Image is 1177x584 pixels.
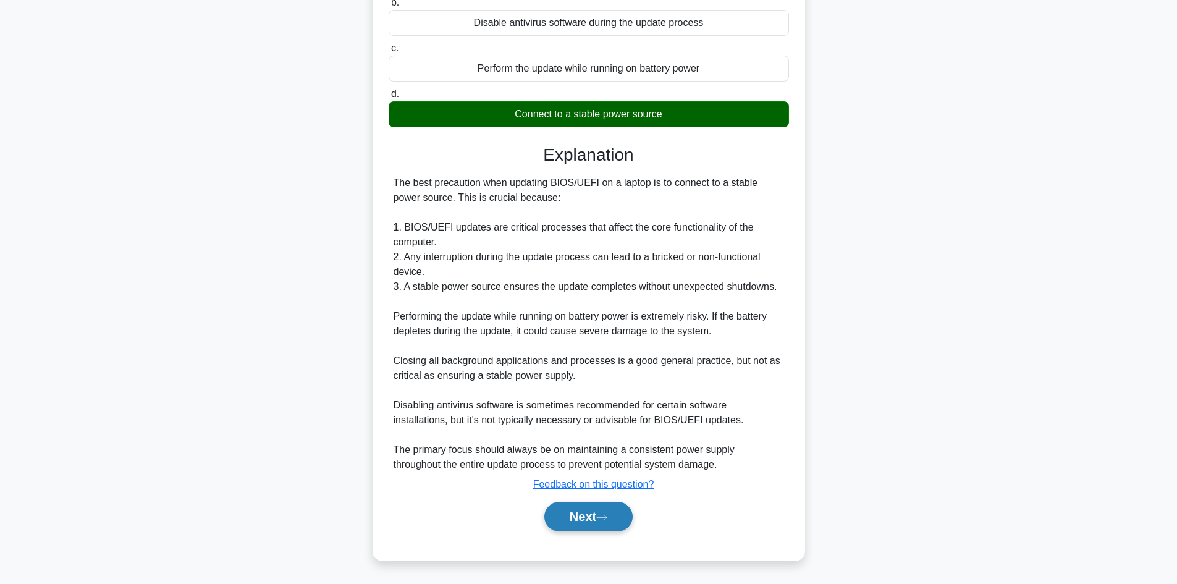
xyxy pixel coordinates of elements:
[391,88,399,99] span: d.
[394,176,784,472] div: The best precaution when updating BIOS/UEFI on a laptop is to connect to a stable power source. T...
[391,43,399,53] span: c.
[389,56,789,82] div: Perform the update while running on battery power
[396,145,782,166] h3: Explanation
[389,10,789,36] div: Disable antivirus software during the update process
[544,502,633,531] button: Next
[533,479,654,489] a: Feedback on this question?
[389,101,789,127] div: Connect to a stable power source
